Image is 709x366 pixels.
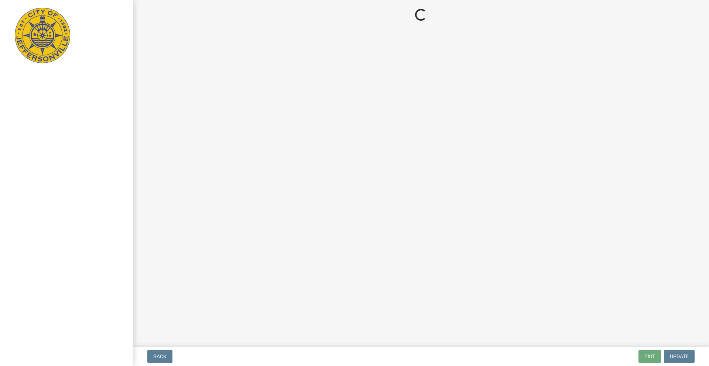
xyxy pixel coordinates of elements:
[638,350,661,363] button: Exit
[15,8,70,63] img: City of Jeffersonville, Indiana
[664,350,695,363] button: Update
[670,353,689,359] span: Update
[147,350,172,363] button: Back
[153,353,167,359] span: Back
